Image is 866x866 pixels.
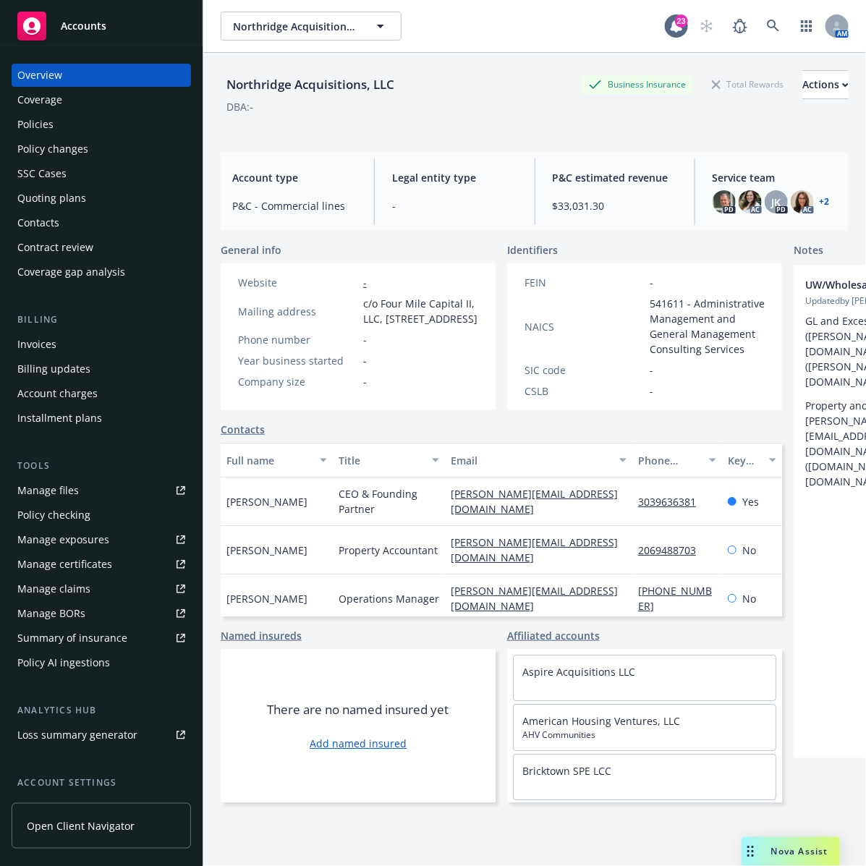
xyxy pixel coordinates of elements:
[238,304,357,319] div: Mailing address
[802,71,849,98] div: Actions
[17,64,62,87] div: Overview
[238,332,357,347] div: Phone number
[525,383,644,399] div: CSLB
[363,374,367,389] span: -
[268,701,449,718] span: There are no named insured yet
[17,333,56,356] div: Invoices
[363,276,367,289] a: -
[451,584,618,613] a: [PERSON_NAME][EMAIL_ADDRESS][DOMAIN_NAME]
[226,453,311,468] div: Full name
[232,170,357,185] span: Account type
[17,479,79,502] div: Manage files
[333,443,445,477] button: Title
[12,88,191,111] a: Coverage
[17,211,59,234] div: Contacts
[238,374,357,389] div: Company size
[451,453,611,468] div: Email
[339,453,423,468] div: Title
[692,12,721,41] a: Start snowing
[12,776,191,790] div: Account settings
[12,6,191,46] a: Accounts
[339,486,439,517] span: CEO & Founding Partner
[742,837,760,866] div: Drag to move
[12,459,191,473] div: Tools
[12,113,191,136] a: Policies
[363,332,367,347] span: -
[310,736,407,751] a: Add named insured
[713,170,837,185] span: Service team
[713,190,736,213] img: photo
[650,275,653,290] span: -
[522,665,635,679] a: Aspire Acquisitions LLC
[638,584,712,613] a: [PHONE_NUMBER]
[525,275,644,290] div: FEIN
[451,535,618,564] a: [PERSON_NAME][EMAIL_ADDRESS][DOMAIN_NAME]
[12,187,191,210] a: Quoting plans
[12,723,191,747] a: Loss summary generator
[17,236,93,259] div: Contract review
[17,407,102,430] div: Installment plans
[221,12,402,41] button: Northridge Acquisitions, LLC
[525,319,644,334] div: NAICS
[221,443,333,477] button: Full name
[17,137,88,161] div: Policy changes
[771,195,781,210] span: JK
[553,170,677,185] span: P&C estimated revenue
[17,553,112,576] div: Manage certificates
[12,211,191,234] a: Contacts
[582,75,693,93] div: Business Insurance
[728,453,760,468] div: Key contact
[17,260,125,284] div: Coverage gap analysis
[339,543,438,558] span: Property Accountant
[17,187,86,210] div: Quoting plans
[17,602,85,625] div: Manage BORs
[722,443,782,477] button: Key contact
[363,353,367,368] span: -
[226,543,307,558] span: [PERSON_NAME]
[632,443,722,477] button: Phone number
[802,70,849,99] button: Actions
[525,362,644,378] div: SIC code
[650,362,653,378] span: -
[522,764,611,778] a: Bricktown SPE LCC
[12,407,191,430] a: Installment plans
[238,275,357,290] div: Website
[17,357,90,381] div: Billing updates
[12,627,191,650] a: Summary of insurance
[27,818,135,833] span: Open Client Navigator
[675,14,688,27] div: 23
[507,628,600,643] a: Affiliated accounts
[739,190,762,213] img: photo
[221,628,302,643] a: Named insureds
[451,487,618,516] a: [PERSON_NAME][EMAIL_ADDRESS][DOMAIN_NAME]
[522,714,680,728] a: American Housing Ventures, LLC
[742,543,756,558] span: No
[226,494,307,509] span: [PERSON_NAME]
[638,495,708,509] a: 3039636381
[392,170,517,185] span: Legal entity type
[12,313,191,327] div: Billing
[726,12,755,41] a: Report a Bug
[445,443,632,477] button: Email
[12,651,191,674] a: Policy AI ingestions
[221,422,265,437] a: Contacts
[17,723,137,747] div: Loss summary generator
[232,198,357,213] span: P&C - Commercial lines
[12,703,191,718] div: Analytics hub
[553,198,677,213] span: $33,031.30
[12,333,191,356] a: Invoices
[507,242,558,258] span: Identifiers
[12,162,191,185] a: SSC Cases
[820,198,830,206] a: +2
[17,504,90,527] div: Policy checking
[12,64,191,87] a: Overview
[17,88,62,111] div: Coverage
[17,528,109,551] div: Manage exposures
[12,577,191,600] a: Manage claims
[650,383,653,399] span: -
[12,504,191,527] a: Policy checking
[12,479,191,502] a: Manage files
[12,528,191,551] a: Manage exposures
[233,19,358,34] span: Northridge Acquisitions, LLC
